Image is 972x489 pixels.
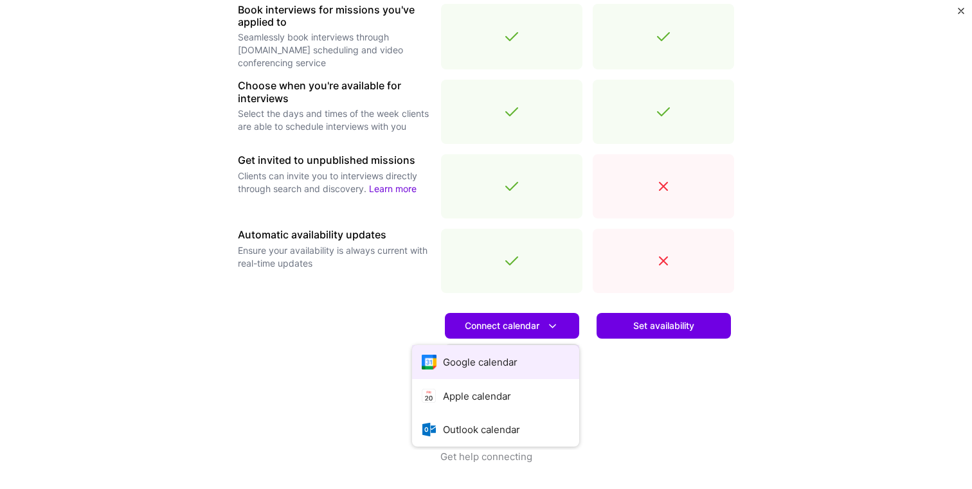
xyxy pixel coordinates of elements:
i: icon OutlookCalendar [422,422,437,437]
i: icon Google [422,355,437,369]
p: Select the days and times of the week clients are able to schedule interviews with you [238,107,431,133]
a: Learn more [369,183,417,194]
span: Set availability [633,319,694,332]
h3: Book interviews for missions you've applied to [238,4,431,28]
p: Seamlessly book interviews through [DOMAIN_NAME] scheduling and video conferencing service [238,31,431,69]
button: Set availability [597,313,731,339]
i: icon DownArrowWhite [546,319,559,333]
button: Get help connecting [440,450,532,489]
i: icon AppleCalendar [422,389,437,404]
button: Google calendar [412,345,579,379]
span: Connect calendar [465,319,559,333]
button: Outlook calendar [412,413,579,447]
p: Clients can invite you to interviews directly through search and discovery. [238,170,431,195]
a: Learn more [445,344,579,369]
button: Apple calendar [412,379,579,413]
button: Connect calendar [445,313,579,339]
h3: Choose when you're available for interviews [238,80,431,104]
h3: Get invited to unpublished missions [238,154,431,166]
p: Ensure your availability is always current with real-time updates [238,244,431,270]
button: Close [958,8,964,21]
h3: Automatic availability updates [238,229,431,241]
